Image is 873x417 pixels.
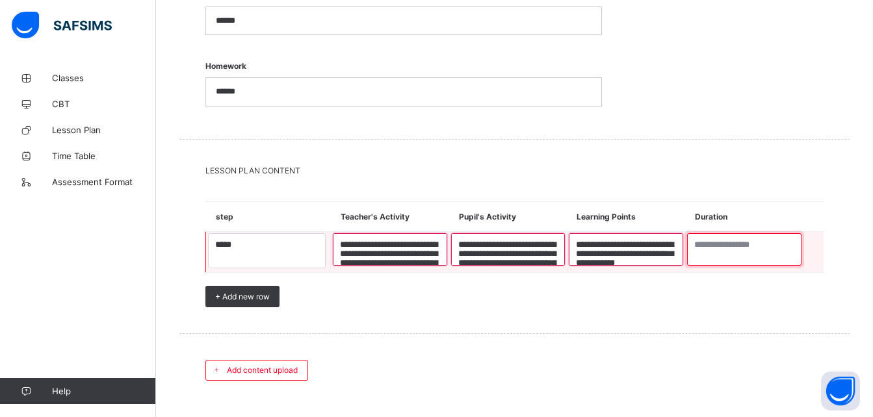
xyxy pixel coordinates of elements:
[685,202,803,232] th: Duration
[331,202,449,232] th: Teacher's Activity
[821,372,860,411] button: Open asap
[205,166,824,175] span: LESSON PLAN CONTENT
[449,202,567,232] th: Pupil's Activity
[52,125,156,135] span: Lesson Plan
[52,151,156,161] span: Time Table
[206,202,331,232] th: step
[567,202,685,232] th: Learning Points
[52,386,155,396] span: Help
[52,73,156,83] span: Classes
[215,292,270,301] span: + Add new row
[227,365,298,375] span: Add content upload
[52,99,156,109] span: CBT
[52,177,156,187] span: Assessment Format
[205,55,602,77] span: Homework
[12,12,112,39] img: safsims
